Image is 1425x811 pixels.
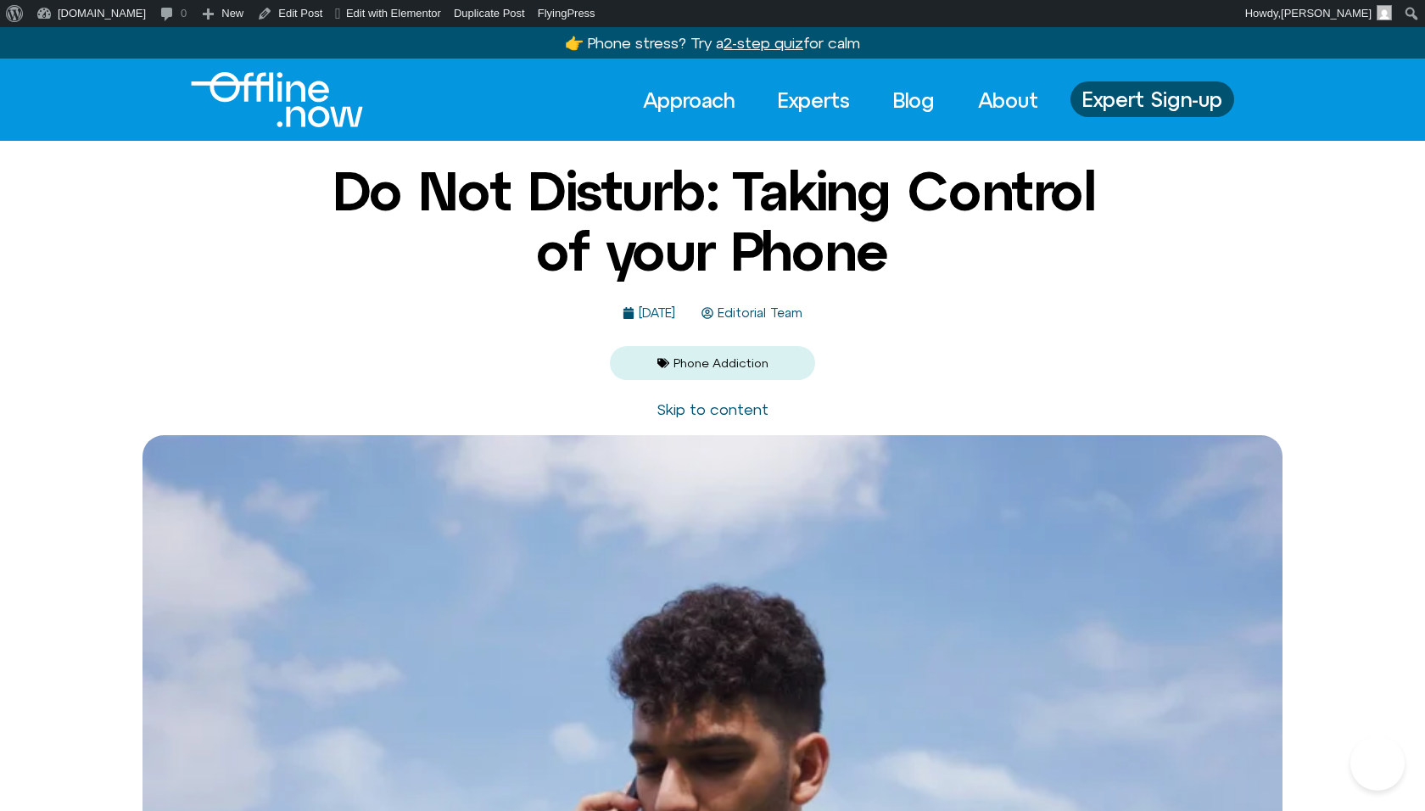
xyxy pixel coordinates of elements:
span: Editorial Team [713,306,802,321]
a: Blog [878,81,950,119]
div: Logo [191,72,334,127]
a: Approach [628,81,750,119]
a: Skip to content [657,400,768,418]
nav: Menu [628,81,1053,119]
u: 2-step quiz [724,34,803,52]
a: Expert Sign-up [1070,81,1234,117]
a: 👉 Phone stress? Try a2-step quizfor calm [565,34,860,52]
span: [PERSON_NAME] [1281,7,1372,20]
time: [DATE] [639,305,675,320]
h1: Do Not Disturb: Taking Control of your Phone [301,161,1124,281]
a: Editorial Team [701,306,802,321]
span: Expert Sign-up [1082,88,1222,110]
img: Offline.Now logo in white. Text of the words offline.now with a line going through the "O" [191,72,363,127]
a: Experts [763,81,865,119]
span: Edit with Elementor [346,7,441,20]
a: [DATE] [623,306,675,321]
a: Phone Addiction [673,356,768,370]
a: About [963,81,1053,119]
iframe: Botpress [1350,736,1405,791]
